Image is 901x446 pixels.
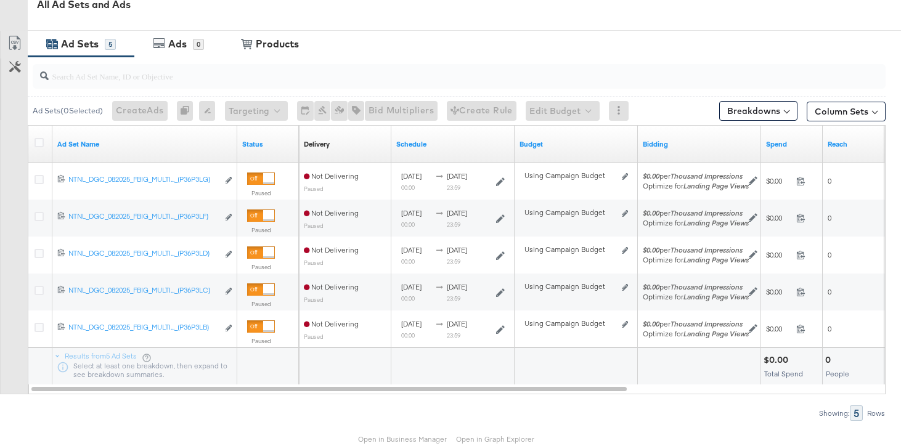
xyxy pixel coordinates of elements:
[524,208,619,217] div: Using Campaign Budget
[401,319,422,328] span: [DATE]
[828,176,831,185] span: 0
[304,333,324,340] sub: Paused
[524,282,619,291] div: Using Campaign Budget
[671,245,743,254] em: Thousand Impressions
[447,221,460,228] sub: 23:59
[643,292,749,302] div: Optimize for
[764,369,803,378] span: Total Spend
[719,101,797,121] button: Breakdowns
[304,139,330,149] div: Delivery
[68,285,218,295] div: NTNL_DGC_082025_FBIG_MULTI..._(P36P3LC)
[643,282,743,291] span: per
[520,139,633,149] a: Shows the current budget of Ad Set.
[247,300,275,308] label: Paused
[401,257,415,265] sub: 00:00
[401,282,422,291] span: [DATE]
[68,322,218,335] a: NTNL_DGC_082025_FBIG_MULTI..._(P36P3LB)
[447,294,460,302] sub: 23:59
[643,208,659,217] em: $0.00
[643,329,749,339] div: Optimize for
[242,139,294,149] a: Shows the current state of your Ad Set.
[643,208,743,217] span: per
[304,185,324,192] sub: Paused
[304,282,359,291] span: Not Delivering
[247,263,275,271] label: Paused
[68,285,218,298] a: NTNL_DGC_082025_FBIG_MULTI..._(P36P3LC)
[524,245,619,254] div: Using Campaign Budget
[807,102,886,121] button: Column Sets
[193,39,204,50] div: 0
[766,213,791,222] span: $0.00
[643,171,659,180] em: $0.00
[447,319,467,328] span: [DATE]
[671,171,743,180] em: Thousand Impressions
[766,287,791,296] span: $0.00
[247,337,275,345] label: Paused
[643,139,756,149] a: Shows your bid and optimisation settings for this Ad Set.
[643,245,659,254] em: $0.00
[401,208,422,217] span: [DATE]
[401,294,415,302] sub: 00:00
[256,37,299,51] div: Products
[524,171,619,180] div: Using Campaign Budget
[49,59,810,83] input: Search Ad Set Name, ID or Objective
[766,324,791,333] span: $0.00
[683,292,749,301] em: Landing Page Views
[456,434,534,444] a: Open in Graph Explorer
[671,319,743,328] em: Thousand Impressions
[447,282,467,291] span: [DATE]
[643,319,743,328] span: per
[643,171,743,180] span: per
[643,245,743,254] span: per
[304,171,359,180] span: Not Delivering
[33,105,103,116] div: Ad Sets ( 0 Selected)
[68,248,218,261] a: NTNL_DGC_082025_FBIG_MULTI..._(P36P3LD)
[304,296,324,303] sub: Paused
[68,248,218,258] div: NTNL_DGC_082025_FBIG_MULTI..._(P36P3LD)
[683,181,749,190] em: Landing Page Views
[828,250,831,259] span: 0
[401,171,422,180] span: [DATE]
[105,39,116,50] div: 5
[866,409,886,418] div: Rows
[683,329,749,338] em: Landing Page Views
[643,181,749,191] div: Optimize for
[671,282,743,291] em: Thousand Impressions
[826,369,849,378] span: People
[766,139,818,149] a: The total amount spent to date.
[850,405,863,421] div: 5
[401,184,415,191] sub: 00:00
[304,245,359,254] span: Not Delivering
[57,139,232,149] a: Your Ad Set name.
[828,213,831,222] span: 0
[643,282,659,291] em: $0.00
[68,174,218,184] div: NTNL_DGC_082025_FBIG_MULTI..._(P36P3LG)
[401,245,422,254] span: [DATE]
[247,189,275,197] label: Paused
[304,259,324,266] sub: Paused
[68,322,218,332] div: NTNL_DGC_082025_FBIG_MULTI..._(P36P3LB)
[643,218,749,228] div: Optimize for
[68,211,218,224] a: NTNL_DGC_082025_FBIG_MULTI..._(P36P3LF)
[61,37,99,51] div: Ad Sets
[828,287,831,296] span: 0
[447,245,467,254] span: [DATE]
[68,174,218,187] a: NTNL_DGC_082025_FBIG_MULTI..._(P36P3LG)
[396,139,510,149] a: Shows when your Ad Set is scheduled to deliver.
[766,176,791,185] span: $0.00
[643,319,659,328] em: $0.00
[68,211,218,221] div: NTNL_DGC_082025_FBIG_MULTI..._(P36P3LF)
[766,250,791,259] span: $0.00
[447,331,460,339] sub: 23:59
[304,319,359,328] span: Not Delivering
[643,255,749,265] div: Optimize for
[524,318,619,328] div: Using Campaign Budget
[168,37,187,51] div: Ads
[358,434,447,444] a: Open in Business Manager
[447,184,460,191] sub: 23:59
[304,222,324,229] sub: Paused
[401,331,415,339] sub: 00:00
[671,208,743,217] em: Thousand Impressions
[764,354,792,366] div: $0.00
[683,255,749,264] em: Landing Page Views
